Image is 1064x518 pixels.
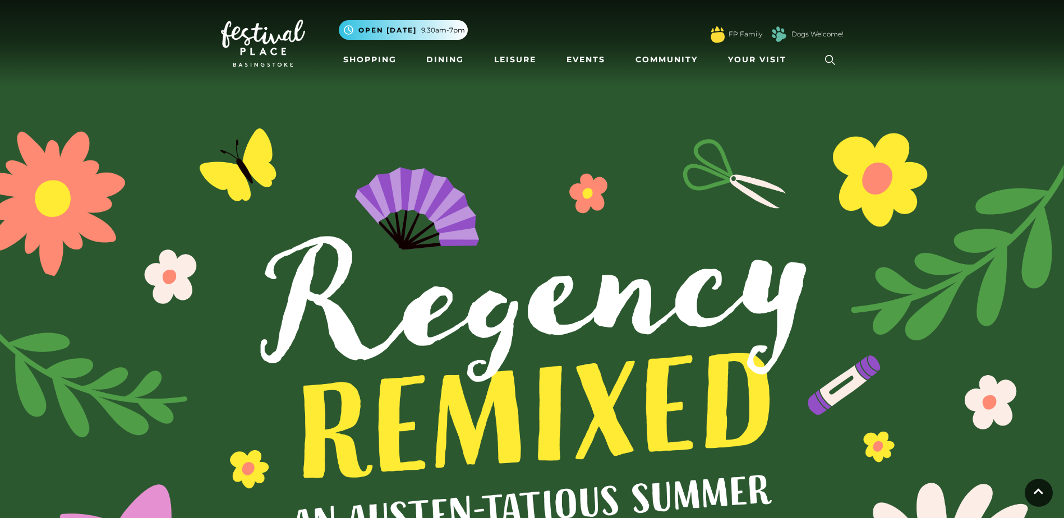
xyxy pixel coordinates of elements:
[339,20,468,40] button: Open [DATE] 9.30am-7pm
[724,49,796,70] a: Your Visit
[490,49,541,70] a: Leisure
[339,49,401,70] a: Shopping
[728,54,786,66] span: Your Visit
[562,49,610,70] a: Events
[631,49,702,70] a: Community
[421,25,465,35] span: 9.30am-7pm
[221,20,305,67] img: Festival Place Logo
[422,49,468,70] a: Dining
[729,29,762,39] a: FP Family
[791,29,844,39] a: Dogs Welcome!
[358,25,417,35] span: Open [DATE]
